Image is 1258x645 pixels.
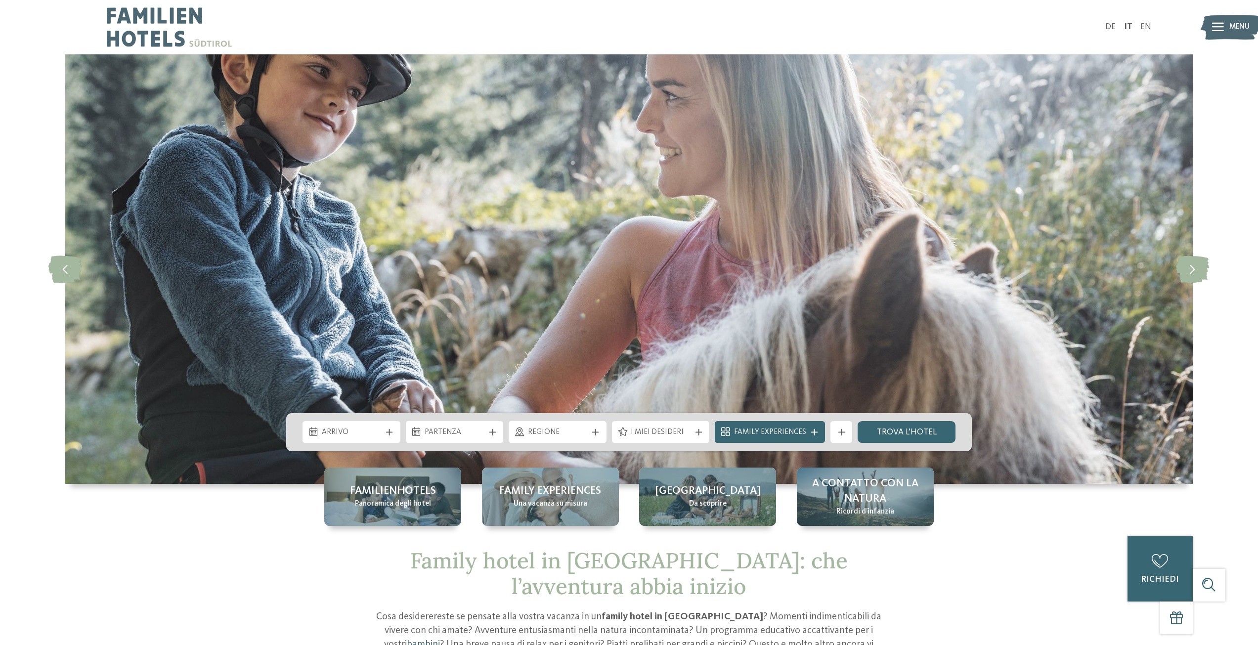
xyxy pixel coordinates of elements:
[858,421,955,443] a: trova l’hotel
[322,427,382,438] span: Arrivo
[499,483,601,499] span: Family experiences
[1141,575,1179,584] span: richiedi
[689,499,727,510] span: Da scoprire
[602,612,763,622] strong: family hotel in [GEOGRAPHIC_DATA]
[1128,536,1193,602] a: richiedi
[797,468,934,526] a: Family hotel in Trentino Alto Adige: la vacanza ideale per grandi e piccini A contatto con la nat...
[631,427,691,438] span: I miei desideri
[350,483,436,499] span: Familienhotels
[1105,23,1116,31] a: DE
[836,507,894,517] span: Ricordi d’infanzia
[808,476,923,507] span: A contatto con la natura
[65,54,1193,484] img: Family hotel in Trentino Alto Adige: la vacanza ideale per grandi e piccini
[1124,23,1132,31] a: IT
[355,499,431,510] span: Panoramica degli hotel
[425,427,484,438] span: Partenza
[734,427,806,438] span: Family Experiences
[324,468,461,526] a: Family hotel in Trentino Alto Adige: la vacanza ideale per grandi e piccini Familienhotels Panora...
[528,427,588,438] span: Regione
[1140,23,1151,31] a: EN
[1229,22,1250,33] span: Menu
[639,468,776,526] a: Family hotel in Trentino Alto Adige: la vacanza ideale per grandi e piccini [GEOGRAPHIC_DATA] Da ...
[514,499,587,510] span: Una vacanza su misura
[482,468,619,526] a: Family hotel in Trentino Alto Adige: la vacanza ideale per grandi e piccini Family experiences Un...
[410,547,848,601] span: Family hotel in [GEOGRAPHIC_DATA]: che l’avventura abbia inizio
[655,483,761,499] span: [GEOGRAPHIC_DATA]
